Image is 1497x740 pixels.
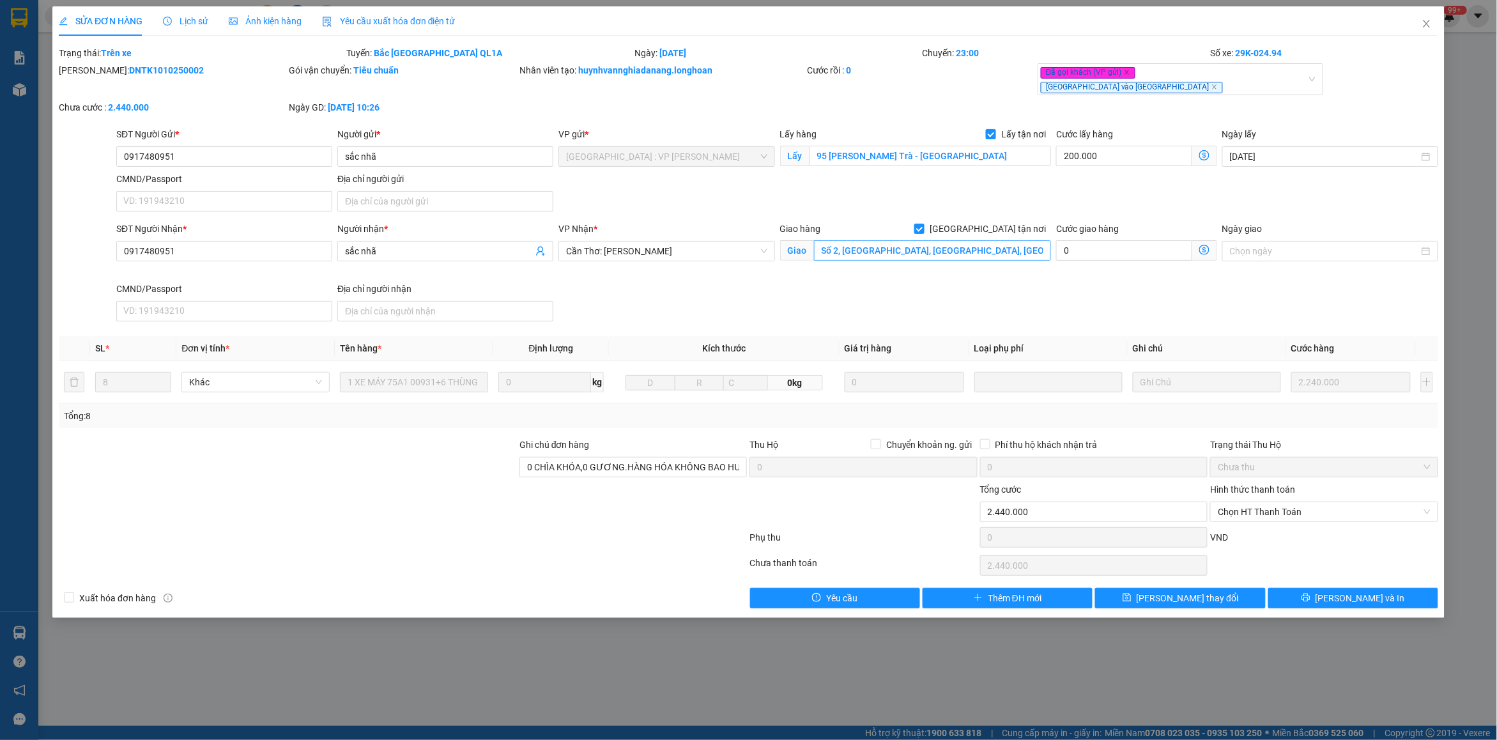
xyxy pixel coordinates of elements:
span: info-circle [164,594,173,603]
b: Trên xe [101,48,132,58]
span: 0kg [768,375,822,390]
div: CMND/Passport [116,282,332,296]
button: delete [64,372,84,392]
span: VND [1210,532,1228,543]
span: Giao hàng [780,224,821,234]
th: Loại phụ phí [969,336,1128,361]
div: Người gửi [337,127,553,141]
span: SỬA ĐƠN HÀNG [59,16,142,26]
input: 0 [845,372,964,392]
input: Giao tận nơi [814,240,1052,261]
span: Chưa thu [1218,458,1430,477]
label: Cước giao hàng [1056,224,1119,234]
input: Cước giao hàng [1056,240,1192,261]
span: Chọn HT Thanh Toán [1218,502,1430,521]
span: Lịch sử [163,16,208,26]
input: Địa chỉ của người nhận [337,301,553,321]
span: Chuyển khoản ng. gửi [881,438,978,452]
input: Ghi chú đơn hàng [519,457,747,477]
div: CMND/Passport [116,172,332,186]
span: Tên hàng [340,343,381,353]
button: save[PERSON_NAME] thay đổi [1095,588,1265,608]
span: Giao [780,240,814,261]
span: Cần Thơ: Kho Ninh Kiều [566,242,767,261]
button: printer[PERSON_NAME] và In [1268,588,1438,608]
b: huynhvannghiadanang.longhoan [578,65,712,75]
label: Ghi chú đơn hàng [519,440,590,450]
span: VP Nhận [558,224,594,234]
span: Yêu cầu [826,591,857,605]
div: Tổng: 8 [64,409,578,423]
span: plus [974,593,983,603]
b: [DATE] 10:26 [328,102,380,112]
div: Chuyến: [921,46,1209,60]
span: printer [1301,593,1310,603]
label: Hình thức thanh toán [1210,484,1295,495]
input: Địa chỉ của người gửi [337,191,553,212]
span: close [1124,69,1130,75]
span: clock-circle [163,17,172,26]
div: SĐT Người Nhận [116,222,332,236]
span: Xuất hóa đơn hàng [74,591,161,605]
b: DNTK1010250002 [129,65,204,75]
div: Chưa thanh toán [748,556,978,578]
div: Cước rồi : [808,63,1035,77]
div: Trạng thái: [58,46,346,60]
div: Phụ thu [748,530,978,553]
span: Đà Nẵng : VP Thanh Khê [566,147,767,166]
span: Đã gọi khách (VP gửi) [1041,67,1135,79]
b: 29K-024.94 [1235,48,1282,58]
b: Tiêu chuẩn [353,65,399,75]
span: edit [59,17,68,26]
b: [DATE] [659,48,686,58]
span: Lấy [780,146,810,166]
b: 0 [847,65,852,75]
div: Tuyến: [346,46,634,60]
span: Thu Hộ [749,440,778,450]
span: Lấy tận nơi [996,127,1051,141]
span: Thêm ĐH mới [988,591,1041,605]
button: exclamation-circleYêu cầu [750,588,920,608]
input: VD: Bàn, Ghế [340,372,488,392]
div: Nhân viên tạo: [519,63,805,77]
input: 0 [1291,372,1411,392]
span: Cước hàng [1291,343,1335,353]
input: D [626,375,675,390]
button: plus [1421,372,1433,392]
b: 2.440.000 [108,102,149,112]
div: Số xe: [1209,46,1439,60]
span: Lấy hàng [780,129,817,139]
span: Yêu cầu xuất hóa đơn điện tử [322,16,456,26]
span: Ảnh kiện hàng [229,16,302,26]
span: picture [229,17,238,26]
span: Kích thước [702,343,746,353]
div: Ngày: [633,46,921,60]
span: dollar-circle [1199,245,1209,255]
input: R [675,375,725,390]
input: Cước lấy hàng [1056,146,1192,166]
span: [PERSON_NAME] thay đổi [1137,591,1239,605]
b: Bắc [GEOGRAPHIC_DATA] QL1A [374,48,503,58]
div: Người nhận [337,222,553,236]
div: Trạng thái Thu Hộ [1210,438,1438,452]
label: Ngày giao [1222,224,1263,234]
input: Ngày lấy [1230,150,1419,164]
div: [PERSON_NAME]: [59,63,286,77]
span: dollar-circle [1199,150,1209,160]
label: Cước lấy hàng [1056,129,1113,139]
span: exclamation-circle [812,593,821,603]
span: Định lượng [529,343,574,353]
input: C [723,375,768,390]
span: Phí thu hộ khách nhận trả [990,438,1103,452]
span: close [1422,19,1432,29]
span: Đơn vị tính [181,343,229,353]
b: 23:00 [956,48,979,58]
div: Địa chỉ người gửi [337,172,553,186]
span: [GEOGRAPHIC_DATA] vào [GEOGRAPHIC_DATA] [1041,82,1223,93]
span: kg [591,372,604,392]
span: [GEOGRAPHIC_DATA] tận nơi [925,222,1051,236]
div: SĐT Người Gửi [116,127,332,141]
div: Chưa cước : [59,100,286,114]
button: Close [1409,6,1445,42]
input: Ngày giao [1230,244,1419,258]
